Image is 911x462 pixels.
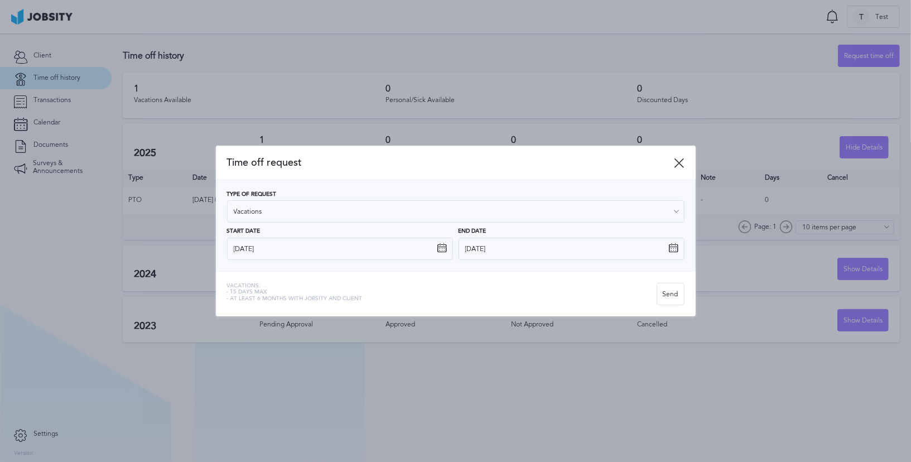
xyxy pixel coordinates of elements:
[657,283,684,306] div: Send
[227,191,277,198] span: Type of Request
[227,296,363,302] span: - At least 6 months with jobsity and client
[227,228,261,235] span: Start Date
[227,289,363,296] span: - 15 days max
[459,228,486,235] span: End Date
[227,157,674,169] span: Time off request
[227,283,363,290] span: Vacations:
[657,283,685,305] button: Send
